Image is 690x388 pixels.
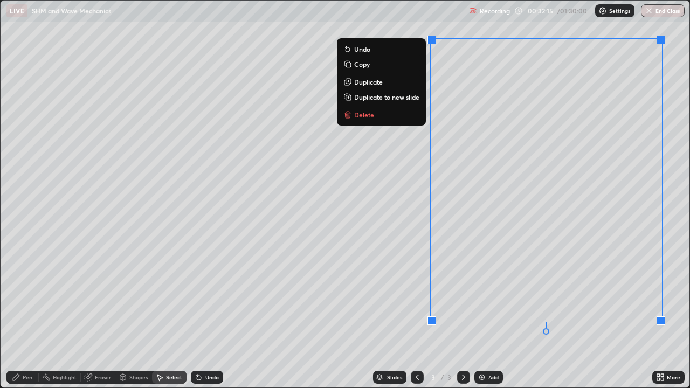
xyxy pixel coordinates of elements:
[354,93,419,101] p: Duplicate to new slide
[129,375,148,380] div: Shapes
[667,375,680,380] div: More
[354,60,370,68] p: Copy
[53,375,77,380] div: Highlight
[645,6,653,15] img: end-class-cross
[609,8,630,13] p: Settings
[23,375,32,380] div: Pen
[341,58,422,71] button: Copy
[441,374,444,380] div: /
[641,4,685,17] button: End Class
[341,108,422,121] button: Delete
[387,375,402,380] div: Slides
[478,373,486,382] img: add-slide-button
[354,78,383,86] p: Duplicate
[446,372,453,382] div: 3
[480,7,510,15] p: Recording
[598,6,607,15] img: class-settings-icons
[95,375,111,380] div: Eraser
[341,75,422,88] button: Duplicate
[341,91,422,103] button: Duplicate to new slide
[488,375,499,380] div: Add
[341,43,422,56] button: Undo
[205,375,219,380] div: Undo
[469,6,478,15] img: recording.375f2c34.svg
[32,6,111,15] p: SHM and Wave Mechanics
[354,110,374,119] p: Delete
[166,375,182,380] div: Select
[354,45,370,53] p: Undo
[10,6,24,15] p: LIVE
[428,374,439,380] div: 3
